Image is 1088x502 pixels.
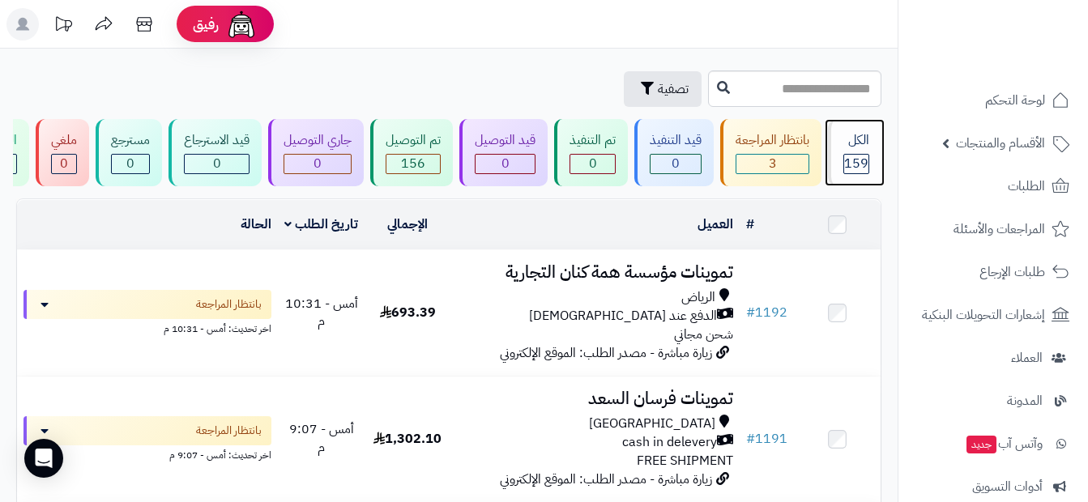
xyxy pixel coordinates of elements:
a: تاريخ الطلب [284,215,358,234]
a: إشعارات التحويلات البنكية [908,296,1078,334]
span: cash in delevery [622,433,717,452]
span: شحن مجاني [674,325,733,344]
h3: تموينات مؤسسة همة كنان التجارية [457,263,733,282]
div: 3 [736,155,809,173]
div: ملغي [51,131,77,150]
span: # [746,303,755,322]
div: الكل [843,131,869,150]
a: المراجعات والأسئلة [908,210,1078,249]
span: FREE SHIPMENT [637,451,733,470]
a: لوحة التحكم [908,81,1078,120]
span: الدفع عند [DEMOGRAPHIC_DATA] [529,307,717,325]
div: بانتظار المراجعة [736,131,809,150]
div: 0 [112,155,149,173]
a: الإجمالي [387,215,428,234]
div: قيد الاسترجاع [184,131,250,150]
a: العميل [698,215,733,234]
span: زيارة مباشرة - مصدر الطلب: الموقع الإلكتروني [500,343,712,363]
div: 0 [52,155,76,173]
a: الحالة [241,215,271,234]
div: تم التنفيذ [570,131,616,150]
span: زيارة مباشرة - مصدر الطلب: الموقع الإلكتروني [500,470,712,489]
a: الكل159 [825,119,885,186]
span: تصفية [658,79,689,99]
a: بانتظار المراجعة 3 [717,119,825,186]
span: الرياض [681,288,715,307]
div: 0 [651,155,701,173]
span: بانتظار المراجعة [196,423,262,439]
a: طلبات الإرجاع [908,253,1078,291]
a: العملاء [908,338,1078,377]
div: 0 [284,155,351,173]
span: 693.39 [380,303,436,322]
a: # [746,215,754,234]
div: قيد التوصيل [475,131,535,150]
div: Open Intercom Messenger [24,439,63,478]
a: #1191 [746,429,787,449]
a: تم التنفيذ 0 [551,119,631,186]
div: 0 [570,155,615,173]
div: جاري التوصيل [284,131,352,150]
img: ai-face.png [225,8,258,40]
span: 0 [501,154,510,173]
span: 3 [769,154,777,173]
span: 1,302.10 [373,429,442,449]
a: ملغي 0 [32,119,92,186]
span: الطلبات [1008,175,1045,198]
div: 156 [386,155,440,173]
span: أمس - 9:07 م [289,419,354,457]
span: 156 [401,154,425,173]
div: 0 [185,155,249,173]
span: رفيق [193,15,219,34]
a: المدونة [908,381,1078,420]
div: قيد التنفيذ [650,131,702,150]
span: 0 [126,154,134,173]
a: قيد التوصيل 0 [456,119,551,186]
span: الأقسام والمنتجات [956,132,1045,155]
span: 0 [672,154,680,173]
span: إشعارات التحويلات البنكية [922,304,1045,326]
button: تصفية [624,71,702,107]
h3: تموينات فرسان السعد [457,389,733,408]
a: مسترجع 0 [92,119,165,186]
div: 0 [476,155,535,173]
span: 159 [844,154,868,173]
img: logo-2.png [978,44,1073,78]
div: تم التوصيل [386,131,441,150]
span: المراجعات والأسئلة [954,218,1045,240]
span: جديد [966,436,996,453]
span: 0 [213,154,221,173]
a: #1192 [746,303,787,322]
a: وآتس آبجديد [908,424,1078,463]
span: المدونة [1007,389,1043,412]
a: قيد التنفيذ 0 [631,119,717,186]
span: 0 [60,154,68,173]
span: أمس - 10:31 م [285,294,358,332]
a: تحديثات المنصة [43,8,83,45]
span: 0 [589,154,597,173]
a: الطلبات [908,167,1078,206]
span: [GEOGRAPHIC_DATA] [589,415,715,433]
div: مسترجع [111,131,150,150]
span: لوحة التحكم [985,89,1045,112]
span: 0 [314,154,322,173]
div: اخر تحديث: أمس - 9:07 م [23,445,271,462]
span: طلبات الإرجاع [979,261,1045,283]
span: بانتظار المراجعة [196,296,262,313]
a: تم التوصيل 156 [367,119,456,186]
span: أدوات التسويق [972,475,1043,498]
span: # [746,429,755,449]
a: قيد الاسترجاع 0 [165,119,265,186]
div: اخر تحديث: أمس - 10:31 م [23,319,271,336]
a: جاري التوصيل 0 [265,119,367,186]
span: وآتس آب [965,432,1043,455]
span: العملاء [1011,347,1043,369]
